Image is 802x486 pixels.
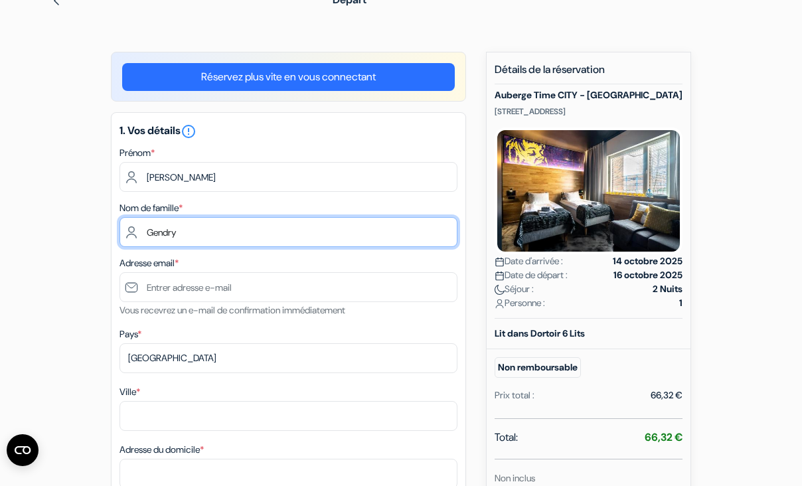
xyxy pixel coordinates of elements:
img: user_icon.svg [495,299,505,309]
h5: 1. Vos détails [120,123,457,139]
span: Séjour : [495,282,534,296]
b: Lit dans Dortoir 6 Lits [495,327,585,339]
a: error_outline [181,123,197,137]
button: Open CMP widget [7,434,39,466]
a: Réservez plus vite en vous connectant [122,63,455,91]
input: Entrer le nom de famille [120,217,457,247]
label: Ville [120,385,140,399]
img: calendar.svg [495,271,505,281]
strong: 2 Nuits [653,282,682,296]
h5: Détails de la réservation [495,63,682,84]
div: Prix total : [495,388,534,402]
label: Pays [120,327,141,341]
label: Prénom [120,146,155,160]
img: calendar.svg [495,257,505,267]
span: Date de départ : [495,268,568,282]
strong: 16 octobre 2025 [613,268,682,282]
h5: Auberge Time CITY - [GEOGRAPHIC_DATA] [495,90,682,101]
label: Adresse email [120,256,179,270]
span: Date d'arrivée : [495,254,563,268]
strong: 66,32 € [645,430,682,444]
label: Adresse du domicile [120,443,204,457]
img: moon.svg [495,285,505,295]
small: Vous recevrez un e-mail de confirmation immédiatement [120,304,345,316]
small: Non remboursable [495,357,581,378]
div: 66,32 € [651,388,682,402]
label: Nom de famille [120,201,183,215]
p: [STREET_ADDRESS] [495,106,682,117]
input: Entrer adresse e-mail [120,272,457,302]
i: error_outline [181,123,197,139]
input: Entrez votre prénom [120,162,457,192]
strong: 1 [679,296,682,310]
span: Total: [495,430,518,445]
span: Personne : [495,296,545,310]
strong: 14 octobre 2025 [613,254,682,268]
small: Non inclus [495,472,535,484]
